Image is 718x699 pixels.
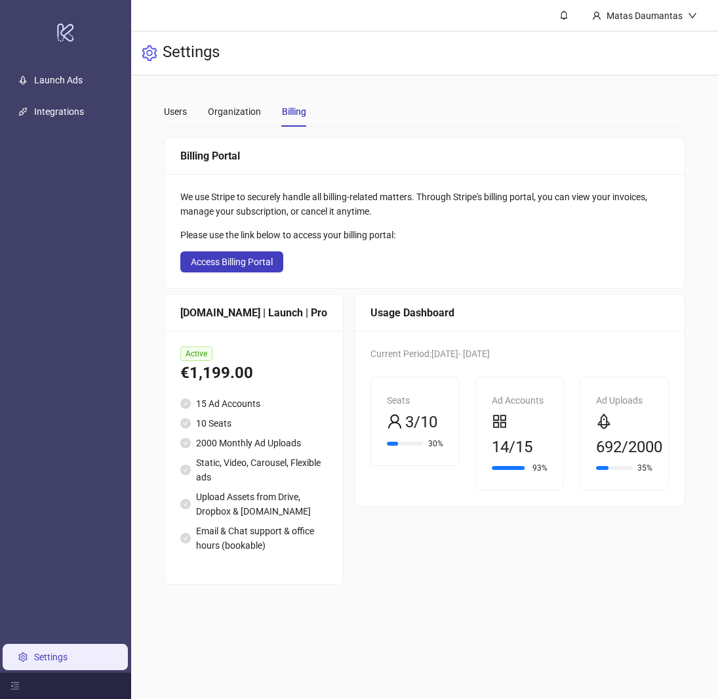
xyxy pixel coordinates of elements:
[180,455,327,484] li: Static, Video, Carousel, Flexible ads
[601,9,688,23] div: Matas Daumantas
[34,106,84,117] a: Integrations
[559,11,568,20] span: bell
[180,305,327,321] div: [DOMAIN_NAME] | Launch | Pro
[688,11,697,20] span: down
[180,190,668,219] div: We use Stripe to securely handle all billing-related matters. Through Stripe's billing portal, yo...
[180,465,191,475] span: check-circle
[180,416,327,431] li: 10 Seats
[387,393,443,408] div: Seats
[191,257,273,267] span: Access Billing Portal
[208,104,261,119] div: Organization
[370,305,668,321] div: Usage Dashboard
[34,75,83,85] a: Launch Ads
[163,42,220,64] h3: Settings
[180,396,327,411] li: 15 Ad Accounts
[492,413,508,429] span: appstore
[492,435,532,460] span: 14/15
[596,413,612,429] span: rocket
[142,45,157,61] span: setting
[180,398,191,409] span: check-circle
[164,104,187,119] div: Users
[180,228,668,242] div: Please use the link below to access your billing portal:
[180,251,283,272] button: Access Billing Portal
[10,681,20,690] span: menu-fold
[180,418,191,429] span: check-circle
[387,413,403,429] span: user
[180,148,668,164] div: Billing Portal
[637,464,652,472] span: 35%
[180,533,191,543] span: check-circle
[596,393,652,408] div: Ad Uploads
[180,438,191,448] span: check-circle
[180,499,191,509] span: check-circle
[592,11,601,20] span: user
[34,652,68,662] a: Settings
[428,440,443,448] span: 30%
[180,436,327,450] li: 2000 Monthly Ad Uploads
[282,104,306,119] div: Billing
[180,524,327,553] li: Email & Chat support & office hours (bookable)
[532,464,548,472] span: 93%
[180,347,212,361] span: Active
[405,410,437,435] span: 3/10
[596,435,662,460] span: 692/2000
[492,393,548,408] div: Ad Accounts
[180,490,327,519] li: Upload Assets from Drive, Dropbox & [DOMAIN_NAME]
[370,349,490,359] span: Current Period: [DATE] - [DATE]
[180,361,327,386] div: €1,199.00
